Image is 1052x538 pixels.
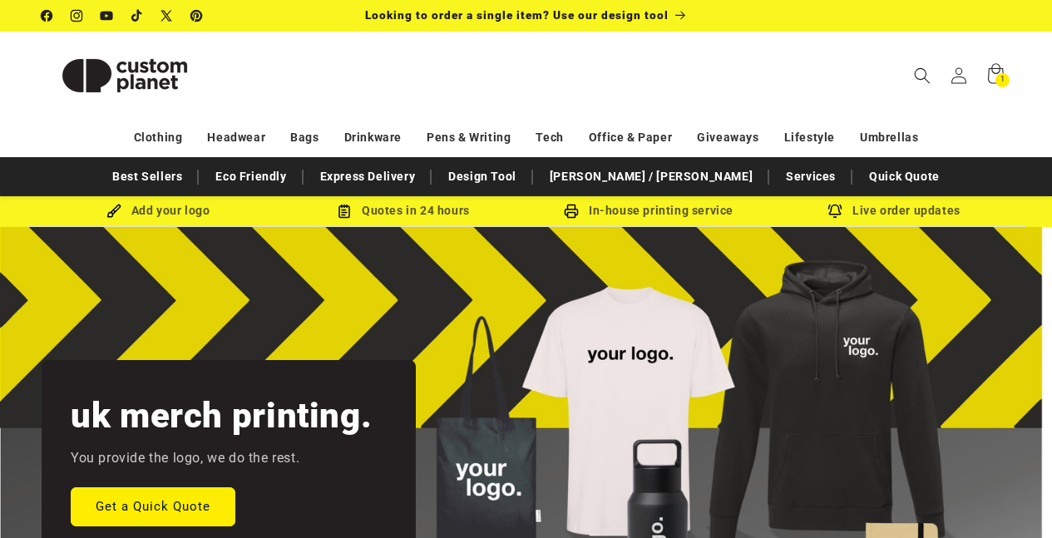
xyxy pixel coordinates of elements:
[969,458,1052,538] iframe: Chat Widget
[290,123,319,152] a: Bags
[772,200,1017,221] div: Live order updates
[589,123,672,152] a: Office & Paper
[784,123,835,152] a: Lifestyle
[104,162,190,191] a: Best Sellers
[134,123,183,152] a: Clothing
[778,162,844,191] a: Services
[71,447,299,471] p: You provide the logo, we do the rest.
[71,393,372,438] h2: uk merch printing.
[36,32,215,119] a: Custom Planet
[207,123,265,152] a: Headwear
[564,204,579,219] img: In-house printing
[365,8,669,22] span: Looking to order a single item? Use our design tool
[42,38,208,113] img: Custom Planet
[427,123,511,152] a: Pens & Writing
[440,162,525,191] a: Design Tool
[36,200,281,221] div: Add your logo
[697,123,758,152] a: Giveaways
[860,123,918,152] a: Umbrellas
[71,486,235,526] a: Get a Quick Quote
[904,57,941,94] summary: Search
[312,162,424,191] a: Express Delivery
[281,200,526,221] div: Quotes in 24 hours
[541,162,761,191] a: [PERSON_NAME] / [PERSON_NAME]
[536,123,563,152] a: Tech
[344,123,402,152] a: Drinkware
[106,204,121,219] img: Brush Icon
[827,204,842,219] img: Order updates
[861,162,948,191] a: Quick Quote
[1000,73,1005,87] span: 1
[337,204,352,219] img: Order Updates Icon
[526,200,772,221] div: In-house printing service
[207,162,294,191] a: Eco Friendly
